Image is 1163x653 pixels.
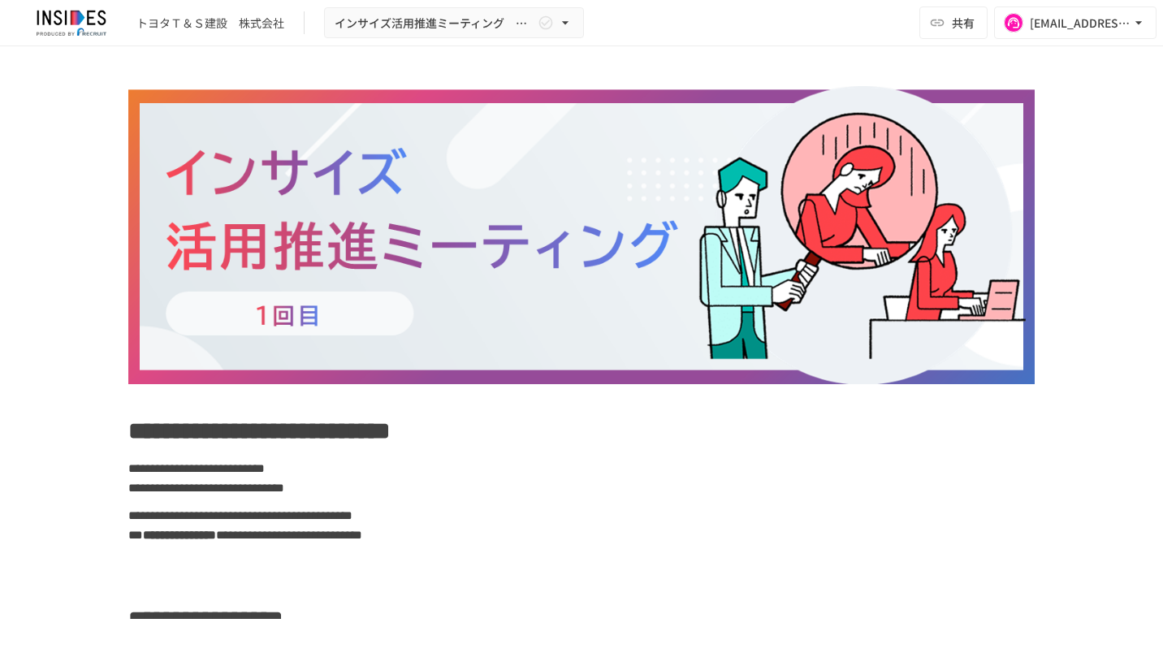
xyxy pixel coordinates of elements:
[952,14,975,32] span: 共有
[19,10,123,36] img: JmGSPSkPjKwBq77AtHmwC7bJguQHJlCRQfAXtnx4WuV
[1030,13,1131,33] div: [EMAIL_ADDRESS][DOMAIN_NAME]
[128,86,1035,384] img: qfRHfZFm8a7ASaNhle0fjz45BnORTh7b5ErIF9ySDQ9
[324,7,584,39] button: インサイズ活用推進ミーティング ～1回目～
[919,6,988,39] button: 共有
[335,13,534,33] span: インサイズ活用推進ミーティング ～1回目～
[136,15,284,32] div: トヨタＴ＆Ｓ建設 株式会社
[994,6,1157,39] button: [EMAIL_ADDRESS][DOMAIN_NAME]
